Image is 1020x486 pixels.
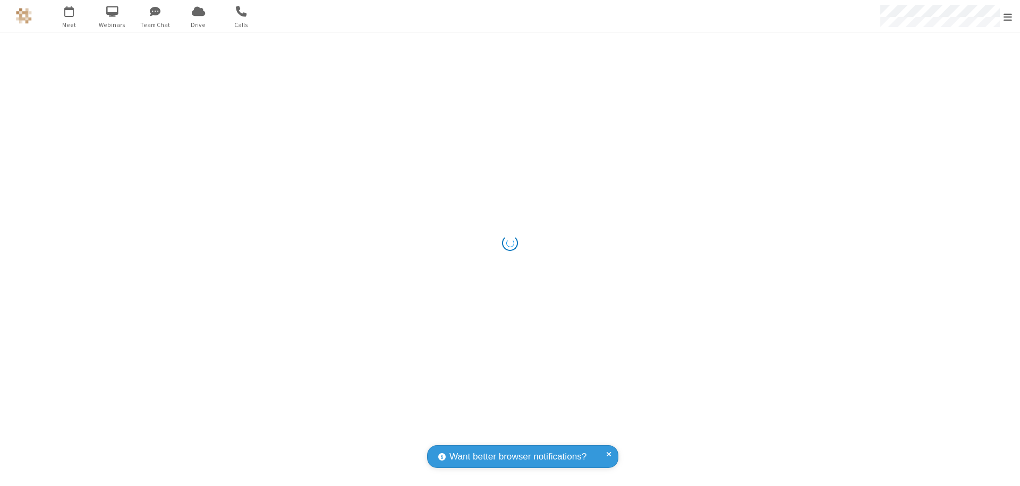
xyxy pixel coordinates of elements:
[49,20,89,30] span: Meet
[449,450,586,464] span: Want better browser notifications?
[178,20,218,30] span: Drive
[135,20,175,30] span: Team Chat
[222,20,261,30] span: Calls
[92,20,132,30] span: Webinars
[16,8,32,24] img: QA Selenium DO NOT DELETE OR CHANGE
